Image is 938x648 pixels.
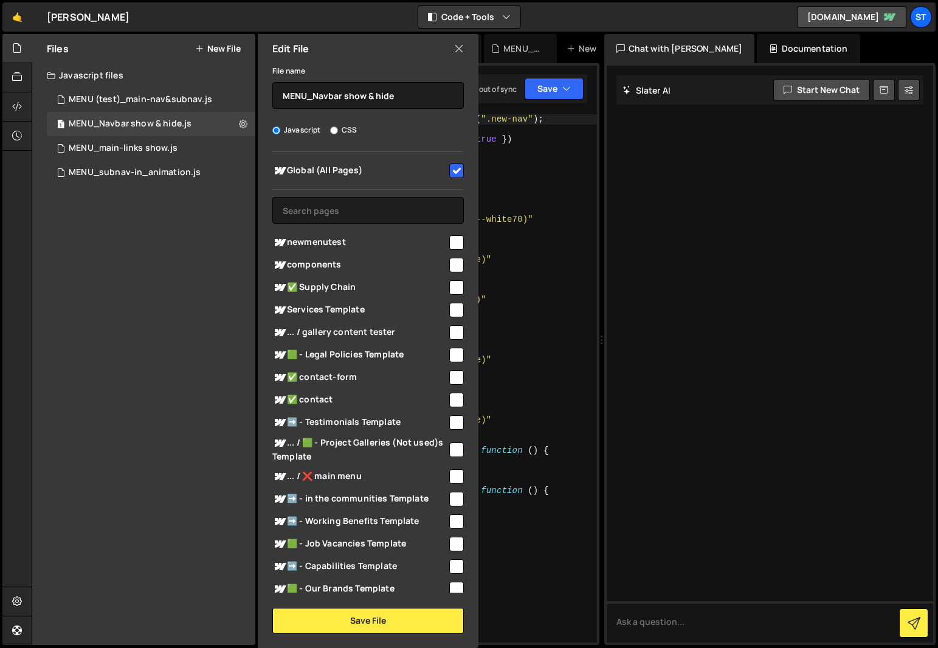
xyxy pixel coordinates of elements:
[330,126,338,134] input: CSS
[272,415,447,430] span: ➡️ - Testimonials Template
[272,235,447,250] span: newmenutest
[272,492,447,506] span: ➡️ - in the communities Template
[503,43,542,55] div: MENU_subnav-in_animation.js
[272,348,447,362] span: 🟩 - Legal Policies Template
[272,608,464,633] button: Save File
[69,167,201,178] div: MENU_subnav-in_animation.js
[272,370,447,385] span: ✅ contact-form
[797,6,906,28] a: [DOMAIN_NAME]
[272,514,447,529] span: ➡️ - Working Benefits Template
[910,6,932,28] a: St
[2,2,32,32] a: 🤙
[47,42,69,55] h2: Files
[272,393,447,407] span: ✅ contact
[47,112,255,136] div: 16445/44544.js
[272,537,447,551] span: 🟩 - Job Vacancies Template
[69,94,212,105] div: MENU (test)_main-nav&subnav.js
[272,65,305,77] label: File name
[272,280,447,295] span: ✅ Supply Chain
[47,10,129,24] div: [PERSON_NAME]
[272,303,447,317] span: Services Template
[604,34,755,63] div: Chat with [PERSON_NAME]
[272,325,447,340] span: ... / gallery content tester
[567,43,618,55] div: New File
[272,82,464,109] input: Name
[330,124,357,136] label: CSS
[57,120,64,130] span: 1
[272,559,447,574] span: ➡️ - Capabilities Template
[418,6,520,28] button: Code + Tools
[272,126,280,134] input: Javascript
[272,582,447,596] span: 🟩 - Our Brands Template
[69,143,178,154] div: MENU_main-links show.js
[272,436,447,463] span: ... / 🟩 - Project Galleries (Not used)s Template
[272,469,447,484] span: ... / ❌ main menu
[272,197,464,224] input: Search pages
[47,88,255,112] div: 16445/45050.js
[757,34,860,63] div: Documentation
[622,84,671,96] h2: Slater AI
[32,63,255,88] div: Javascript files
[272,164,447,178] span: Global (All Pages)
[773,79,870,101] button: Start new chat
[47,136,255,160] div: 16445/44745.js
[69,119,191,129] div: MENU_Navbar show & hide.js
[525,78,584,100] button: Save
[272,124,321,136] label: Javascript
[453,84,517,94] div: Prod is out of sync
[272,258,447,272] span: components
[195,44,241,53] button: New File
[47,160,255,185] div: 16445/44754.js
[272,42,309,55] h2: Edit File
